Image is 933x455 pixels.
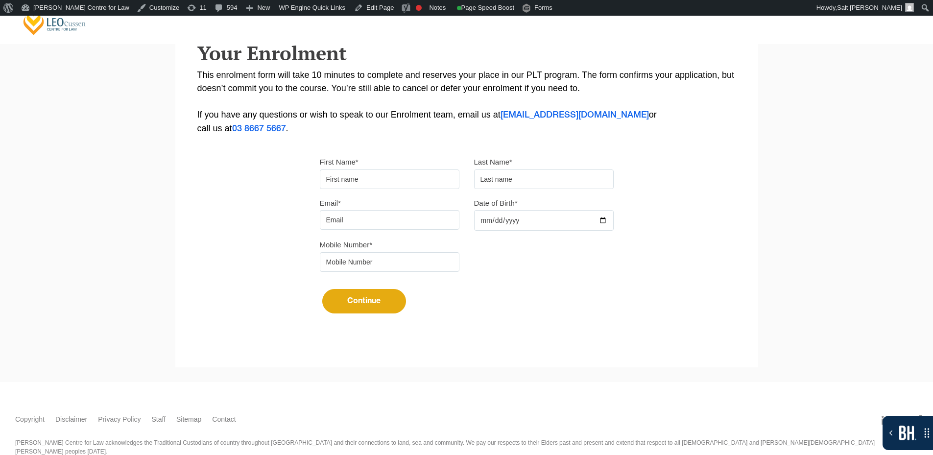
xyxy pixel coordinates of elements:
a: 03 8667 5667 [232,125,286,133]
a: Contact [212,414,236,425]
a: Privacy Policy [98,414,141,425]
a: Staff [151,414,166,425]
input: Mobile Number [320,252,459,272]
a: [PERSON_NAME] Centre for Law [22,8,87,36]
h2: Your Enrolment [197,42,736,64]
label: Date of Birth* [474,198,518,208]
p: This enrolment form will take 10 minutes to complete and reserves your place in our PLT program. ... [197,69,736,136]
label: Last Name* [474,157,512,167]
a: Copyright [15,414,45,425]
div: Focus keyphrase not set [416,5,422,11]
label: Mobile Number* [320,240,373,250]
input: Email [320,210,459,230]
button: Continue [322,289,406,313]
a: [EMAIL_ADDRESS][DOMAIN_NAME] [501,111,649,119]
span: Salt [PERSON_NAME] [837,4,902,11]
a: Disclaimer [55,414,87,425]
label: First Name* [320,157,359,167]
a: Sitemap [176,414,201,425]
input: Last name [474,169,614,189]
input: First name [320,169,459,189]
label: Email* [320,198,341,208]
